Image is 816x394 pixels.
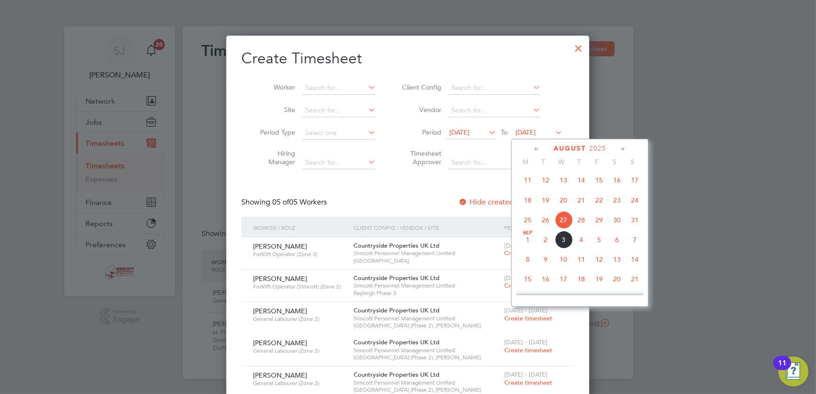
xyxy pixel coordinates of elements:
[449,128,470,136] span: [DATE]
[588,158,606,166] span: F
[519,290,537,308] span: 22
[399,128,441,136] label: Period
[253,315,346,323] span: General Labourer (Zone 2)
[534,158,552,166] span: T
[354,386,500,394] span: [GEOGRAPHIC_DATA] (Phase 2), [PERSON_NAME]
[504,274,547,282] span: [DATE] - [DATE]
[354,274,439,282] span: Countryside Properties UK Ltd
[519,270,537,288] span: 15
[272,197,327,207] span: 05 Workers
[302,82,376,95] input: Search for...
[624,158,641,166] span: S
[504,281,552,289] span: Create timesheet
[458,197,554,207] label: Hide created timesheets
[504,314,552,322] span: Create timesheet
[354,257,500,265] span: [GEOGRAPHIC_DATA]
[253,128,295,136] label: Period Type
[253,379,346,387] span: General Labourer (Zone 2)
[351,217,502,238] div: Client Config / Vendor / Site
[354,250,500,257] span: Simcott Personnel Management Limited
[590,270,608,288] span: 19
[253,106,295,114] label: Site
[626,191,644,209] span: 24
[552,158,570,166] span: W
[516,158,534,166] span: M
[608,270,626,288] span: 20
[253,307,307,315] span: [PERSON_NAME]
[519,250,537,268] span: 8
[448,156,540,169] input: Search for...
[554,191,572,209] span: 20
[554,250,572,268] span: 10
[554,171,572,189] span: 13
[554,144,586,152] span: August
[554,231,572,249] span: 3
[253,347,346,355] span: General Labourer (Zone 2)
[537,270,554,288] span: 16
[537,211,554,229] span: 26
[572,211,590,229] span: 28
[589,144,606,152] span: 2025
[519,191,537,209] span: 18
[448,82,540,95] input: Search for...
[590,231,608,249] span: 5
[537,231,554,249] span: 2
[519,171,537,189] span: 11
[302,156,376,169] input: Search for...
[778,356,808,386] button: Open Resource Center, 11 new notifications
[516,128,536,136] span: [DATE]
[626,290,644,308] span: 28
[608,211,626,229] span: 30
[537,191,554,209] span: 19
[251,217,351,238] div: Worker / Role
[554,290,572,308] span: 24
[626,250,644,268] span: 14
[572,290,590,308] span: 25
[253,250,346,258] span: Forklift Operator (Zone 3)
[354,338,439,346] span: Countryside Properties UK Ltd
[354,289,500,297] span: Rayleigh Phase 3
[572,231,590,249] span: 4
[253,283,346,290] span: Forklift Operator (Simcott) (Zone 2)
[572,191,590,209] span: 21
[504,338,547,346] span: [DATE] - [DATE]
[608,290,626,308] span: 27
[399,83,441,91] label: Client Config
[302,104,376,117] input: Search for...
[608,191,626,209] span: 23
[253,149,295,166] label: Hiring Manager
[253,274,307,283] span: [PERSON_NAME]
[572,171,590,189] span: 14
[537,171,554,189] span: 12
[502,217,565,238] div: Period
[626,211,644,229] span: 31
[504,371,547,379] span: [DATE] - [DATE]
[590,191,608,209] span: 22
[590,250,608,268] span: 12
[608,171,626,189] span: 16
[626,270,644,288] span: 21
[572,270,590,288] span: 18
[253,83,295,91] label: Worker
[354,242,439,250] span: Countryside Properties UK Ltd
[253,371,307,379] span: [PERSON_NAME]
[519,231,537,249] span: 1
[590,211,608,229] span: 29
[354,306,439,314] span: Countryside Properties UK Ltd
[272,197,289,207] span: 05 of
[504,306,547,314] span: [DATE] - [DATE]
[570,158,588,166] span: T
[354,379,500,386] span: Simcott Personnel Management Limited
[354,347,500,354] span: Simcott Personnel Management Limited
[626,171,644,189] span: 17
[608,231,626,249] span: 6
[354,371,439,379] span: Countryside Properties UK Ltd
[253,339,307,347] span: [PERSON_NAME]
[354,322,500,329] span: [GEOGRAPHIC_DATA] (Phase 2), [PERSON_NAME]
[554,270,572,288] span: 17
[241,49,574,68] h2: Create Timesheet
[448,104,540,117] input: Search for...
[399,149,441,166] label: Timesheet Approver
[554,211,572,229] span: 27
[354,354,500,361] span: [GEOGRAPHIC_DATA] (Phase 2), [PERSON_NAME]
